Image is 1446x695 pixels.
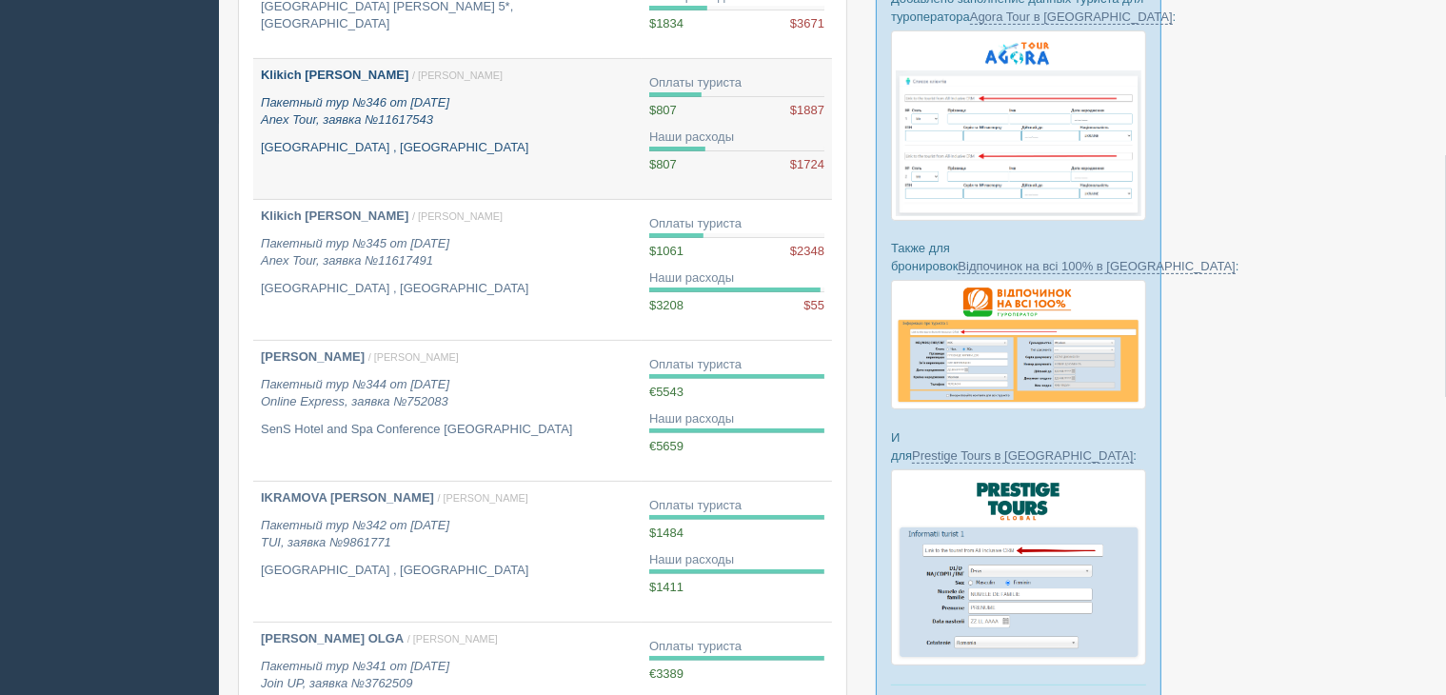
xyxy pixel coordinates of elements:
span: / [PERSON_NAME] [407,633,498,645]
span: $3208 [649,298,683,312]
span: $807 [649,157,677,171]
b: [PERSON_NAME] [261,349,365,364]
b: IKRAMOVA [PERSON_NAME] [261,490,434,505]
span: $2348 [790,243,824,261]
a: Klikich [PERSON_NAME] / [PERSON_NAME] Пакетный тур №345 от [DATE]Anex Tour, заявка №11617491 [GEO... [253,200,642,340]
span: / [PERSON_NAME] [438,492,528,504]
a: IKRAMOVA [PERSON_NAME] / [PERSON_NAME] Пакетный тур №342 от [DATE]TUI, заявка №9861771 [GEOGRAPHI... [253,482,642,622]
span: €3389 [649,666,683,681]
span: $1834 [649,16,683,30]
div: Оплаты туриста [649,356,824,374]
b: Klikich [PERSON_NAME] [261,208,408,223]
div: Наши расходы [649,269,824,288]
a: Klikich [PERSON_NAME] / [PERSON_NAME] Пакетный тур №346 от [DATE]Anex Tour, заявка №11617543 [GEO... [253,59,642,199]
div: Наши расходы [649,129,824,147]
span: $1484 [649,526,683,540]
i: Пакетный тур №341 от [DATE] Join UP, заявка №3762509 [261,659,449,691]
span: €5659 [649,439,683,453]
span: $3671 [790,15,824,33]
span: €5543 [649,385,683,399]
i: Пакетный тур №346 от [DATE] Anex Tour, заявка №11617543 [261,95,449,128]
span: $1411 [649,580,683,594]
div: Оплаты туриста [649,215,824,233]
p: SenS Hotel and Spa Conference [GEOGRAPHIC_DATA] [261,421,634,439]
p: [GEOGRAPHIC_DATA] , [GEOGRAPHIC_DATA] [261,562,634,580]
img: prestige-tours-booking-form-crm-for-travel-agents.png [891,469,1146,665]
i: Пакетный тур №342 от [DATE] TUI, заявка №9861771 [261,518,449,550]
span: $1724 [790,156,824,174]
div: Оплаты туриста [649,74,824,92]
span: $1061 [649,244,683,258]
p: [GEOGRAPHIC_DATA] , [GEOGRAPHIC_DATA] [261,139,634,157]
span: $55 [803,297,824,315]
img: otdihnavse100--%D1%84%D0%BE%D1%80%D0%BC%D0%B0-%D0%B1%D1%80%D0%BE%D0%BD%D0%B8%D1%80%D0%BE%D0%B2%D0... [891,280,1146,409]
span: / [PERSON_NAME] [412,210,503,222]
div: Оплаты туриста [649,497,824,515]
p: И для : [891,428,1146,465]
p: [GEOGRAPHIC_DATA] , [GEOGRAPHIC_DATA] [261,280,634,298]
p: Также для бронировок : [891,239,1146,275]
div: Оплаты туриста [649,638,824,656]
img: agora-tour-%D1%84%D0%BE%D1%80%D0%BC%D0%B0-%D0%B1%D1%80%D0%BE%D0%BD%D1%8E%D0%B2%D0%B0%D0%BD%D0%BD%... [891,30,1146,221]
span: $1887 [790,102,824,120]
div: Наши расходы [649,551,824,569]
b: Klikich [PERSON_NAME] [261,68,408,82]
a: Відпочинок на всі 100% в [GEOGRAPHIC_DATA] [958,259,1235,274]
span: $807 [649,103,677,117]
span: / [PERSON_NAME] [412,69,503,81]
a: Agora Tour в [GEOGRAPHIC_DATA] [970,10,1173,25]
a: [PERSON_NAME] / [PERSON_NAME] Пакетный тур №344 от [DATE]Online Express, заявка №752083 SenS Hote... [253,341,642,481]
b: [PERSON_NAME] OLGA [261,631,404,645]
i: Пакетный тур №345 от [DATE] Anex Tour, заявка №11617491 [261,236,449,268]
div: Наши расходы [649,410,824,428]
span: / [PERSON_NAME] [368,351,459,363]
a: Prestige Tours в [GEOGRAPHIC_DATA] [912,448,1133,464]
i: Пакетный тур №344 от [DATE] Online Express, заявка №752083 [261,377,449,409]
